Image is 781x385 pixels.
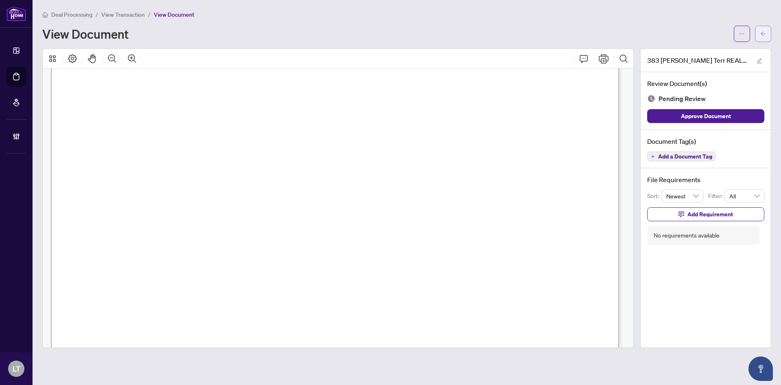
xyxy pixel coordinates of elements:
button: Add Requirement [647,207,764,221]
img: Document Status [647,95,655,103]
span: edit [757,58,762,64]
span: Add a Document Tag [658,154,712,159]
span: View Transaction [101,11,145,18]
span: All [729,190,759,202]
h4: Document Tag(s) [647,136,764,146]
span: 383 [PERSON_NAME] Terr REALM.pdf [647,55,749,65]
li: / [148,10,151,19]
button: Approve Document [647,109,764,123]
span: arrow-left [760,31,766,37]
span: Newest [666,190,699,202]
span: LT [13,363,20,374]
h1: View Document [42,27,129,40]
span: Deal Processing [51,11,92,18]
span: home [42,12,48,18]
span: Add Requirement [687,208,733,221]
span: Approve Document [681,110,731,123]
p: Sort: [647,191,661,200]
h4: File Requirements [647,175,764,185]
span: ellipsis [739,31,745,37]
img: logo [7,6,26,21]
span: View Document [154,11,194,18]
button: Add a Document Tag [647,152,716,161]
span: Pending Review [659,93,706,104]
li: / [96,10,98,19]
p: Filter: [708,191,724,200]
div: No requirements available [654,231,720,240]
h4: Review Document(s) [647,79,764,88]
button: Open asap [748,356,773,381]
span: plus [651,154,655,158]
